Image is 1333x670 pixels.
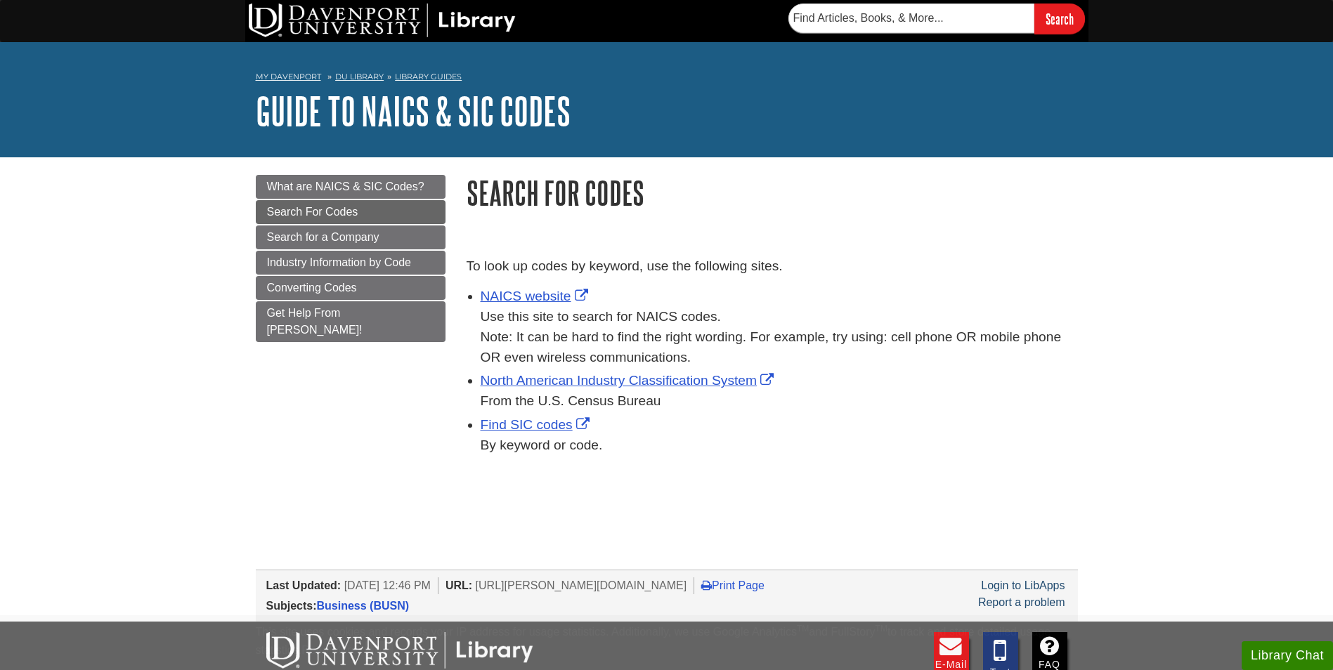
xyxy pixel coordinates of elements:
[267,282,357,294] span: Converting Codes
[788,4,1034,33] input: Find Articles, Books, & More...
[256,67,1078,90] nav: breadcrumb
[476,579,687,591] span: [URL][PERSON_NAME][DOMAIN_NAME]
[256,89,571,133] a: Guide to NAICS & SIC Codes
[467,175,1078,211] h1: Search For Codes
[481,307,1078,367] div: Use this site to search for NAICS codes. Note: It can be hard to find the right wording. For exam...
[267,256,411,268] span: Industry Information by Code
[301,644,357,656] a: Read More
[981,579,1065,591] a: Login to LibApps
[249,4,516,37] img: DU Library
[267,180,424,192] span: What are NAICS & SIC Codes?
[256,71,321,83] a: My Davenport
[256,175,446,199] a: What are NAICS & SIC Codes?
[256,200,446,224] a: Search For Codes
[481,391,1078,412] div: From the U.S. Census Bureau
[335,72,384,81] a: DU Library
[266,579,342,591] span: Last Updated:
[256,175,446,342] div: Guide Page Menu
[481,373,777,388] a: Link opens in new window
[481,289,592,303] a: Link opens in new window
[481,435,1078,456] div: By keyword or code.
[481,417,593,432] a: Link opens in new window
[344,579,431,591] span: [DATE] 12:46 PM
[701,579,712,591] i: Print Page
[978,596,1065,608] a: Report a problem
[267,206,358,218] span: Search For Codes
[365,641,393,662] button: Close
[256,624,1078,662] div: This site uses cookies and records your IP address for usage statistics. Additionally, we use Goo...
[797,624,809,633] sup: TM
[256,251,446,275] a: Industry Information by Code
[467,256,1078,277] p: To look up codes by keyword, use the following sites.
[256,276,446,300] a: Converting Codes
[395,72,462,81] a: Library Guides
[256,301,446,342] a: Get Help From [PERSON_NAME]!
[1242,641,1333,670] button: Library Chat
[267,231,379,243] span: Search for a Company
[876,624,887,633] sup: TM
[1034,4,1085,34] input: Search
[267,307,363,336] span: Get Help From [PERSON_NAME]!
[701,579,765,591] a: Print Page
[317,600,410,612] a: Business (BUSN)
[446,579,472,591] span: URL:
[266,600,317,612] span: Subjects:
[788,4,1085,34] form: Searches DU Library's articles, books, and more
[256,225,446,249] a: Search for a Company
